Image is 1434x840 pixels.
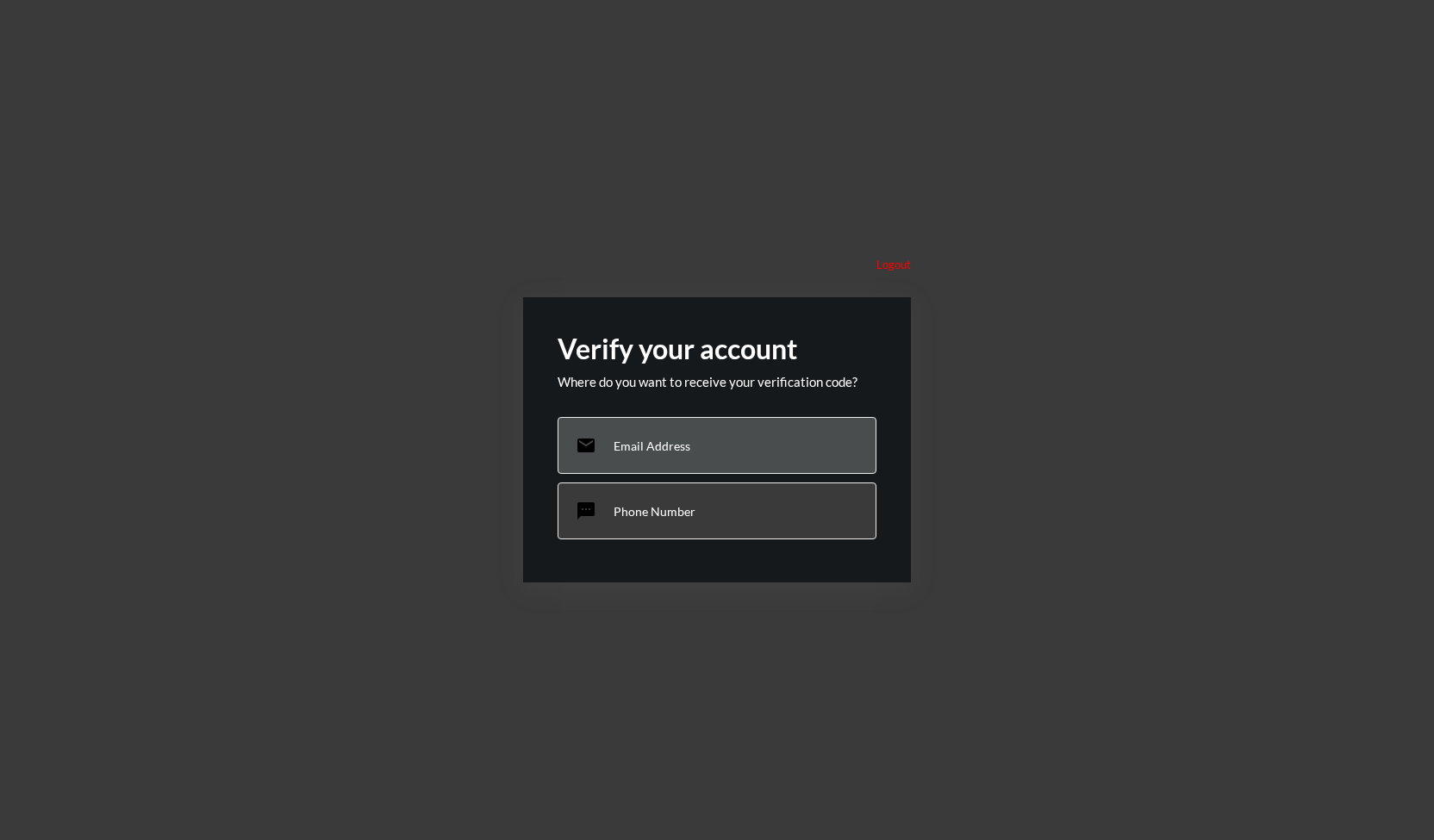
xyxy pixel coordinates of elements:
p: Where do you want to receive your verification code? [558,374,876,389]
h2: Verify your account [558,332,876,365]
p: Logout [876,258,911,271]
mat-icon: sms [576,501,596,521]
mat-icon: email [576,435,596,456]
p: Phone Number [614,504,695,519]
p: Email Address [614,439,690,453]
